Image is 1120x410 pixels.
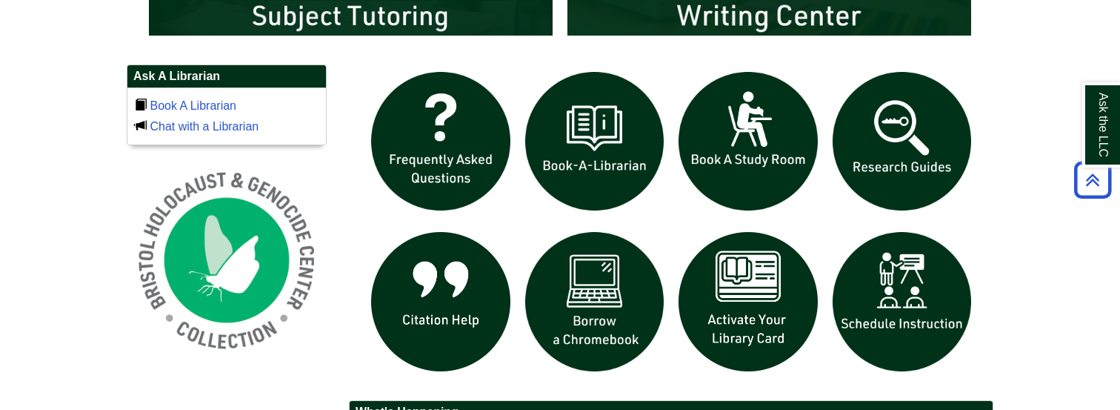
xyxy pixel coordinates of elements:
img: For faculty. Schedule Library Instruction icon links to form. [825,225,979,379]
img: book a study room icon links to book a study room web page [671,65,825,219]
a: Back to Top [1069,170,1116,190]
img: citation help icon links to citation help guide page [364,225,518,379]
img: Borrow a chromebook icon links to the borrow a chromebook web page [518,225,672,379]
a: Book A Librarian [150,99,236,112]
img: frequently asked questions [364,65,518,219]
div: slideshow [364,65,979,386]
h2: Ask A Librarian [127,65,326,88]
img: Book a Librarian icon links to book a librarian web page [518,65,672,219]
a: Chat with a Librarian [150,120,259,133]
img: Research Guides icon links to research guides web page [825,65,979,219]
img: activate Library Card icon links to form to activate student ID into library card [671,225,825,379]
img: Holocaust and Genocide Collection [127,160,327,360]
